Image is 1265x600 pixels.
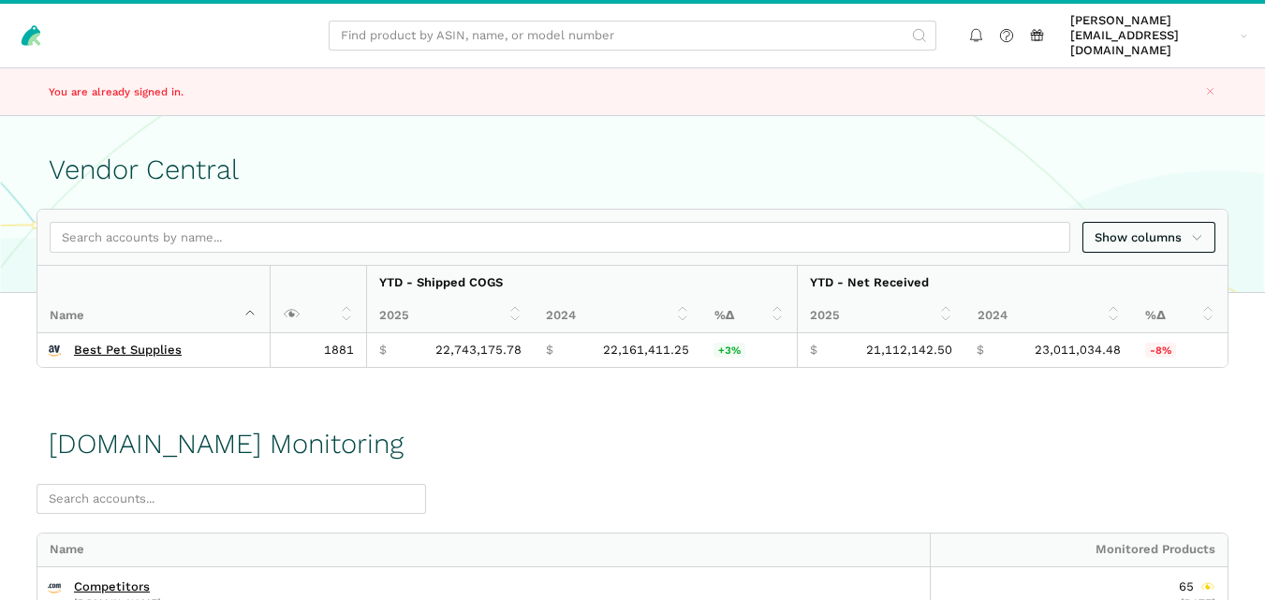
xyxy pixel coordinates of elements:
span: $ [546,343,553,358]
th: 2024: activate to sort column ascending [965,300,1133,333]
th: %Δ: activate to sort column ascending [1133,300,1228,333]
span: +3% [713,343,745,358]
td: 1881 [270,333,366,367]
span: $ [810,343,817,358]
td: 2.63% [701,333,797,367]
h1: [DOMAIN_NAME] Monitoring [49,429,404,460]
strong: YTD - Shipped COGS [379,275,503,289]
th: 2025: activate to sort column ascending [366,300,534,333]
div: Name [37,534,930,567]
a: Competitors [74,579,150,594]
span: -8% [1145,343,1176,358]
span: 23,011,034.48 [1035,343,1121,358]
a: Show columns [1082,222,1215,253]
input: Find product by ASIN, name, or model number [329,21,936,51]
a: Best Pet Supplies [74,343,182,358]
div: Monitored Products [930,534,1228,567]
th: %Δ: activate to sort column ascending [702,300,798,333]
a: [PERSON_NAME][EMAIL_ADDRESS][DOMAIN_NAME] [1065,10,1254,62]
strong: YTD - Net Received [810,275,929,289]
span: Show columns [1095,228,1203,247]
th: Name : activate to sort column descending [37,266,270,333]
input: Search accounts... [37,484,426,515]
input: Search accounts by name... [50,222,1070,253]
span: $ [379,343,387,358]
span: 21,112,142.50 [866,343,952,358]
span: 22,743,175.78 [435,343,522,358]
span: [PERSON_NAME][EMAIL_ADDRESS][DOMAIN_NAME] [1070,13,1234,59]
span: $ [977,343,984,358]
th: : activate to sort column ascending [270,266,366,333]
p: You are already signed in. [49,84,475,100]
span: 22,161,411.25 [603,343,689,358]
button: Close [1199,80,1221,102]
td: -8.25% [1133,333,1228,367]
th: 2024: activate to sort column ascending [534,300,701,333]
th: 2025: activate to sort column ascending [798,300,965,333]
h1: Vendor Central [49,154,1216,185]
div: 65 [1179,579,1215,594]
